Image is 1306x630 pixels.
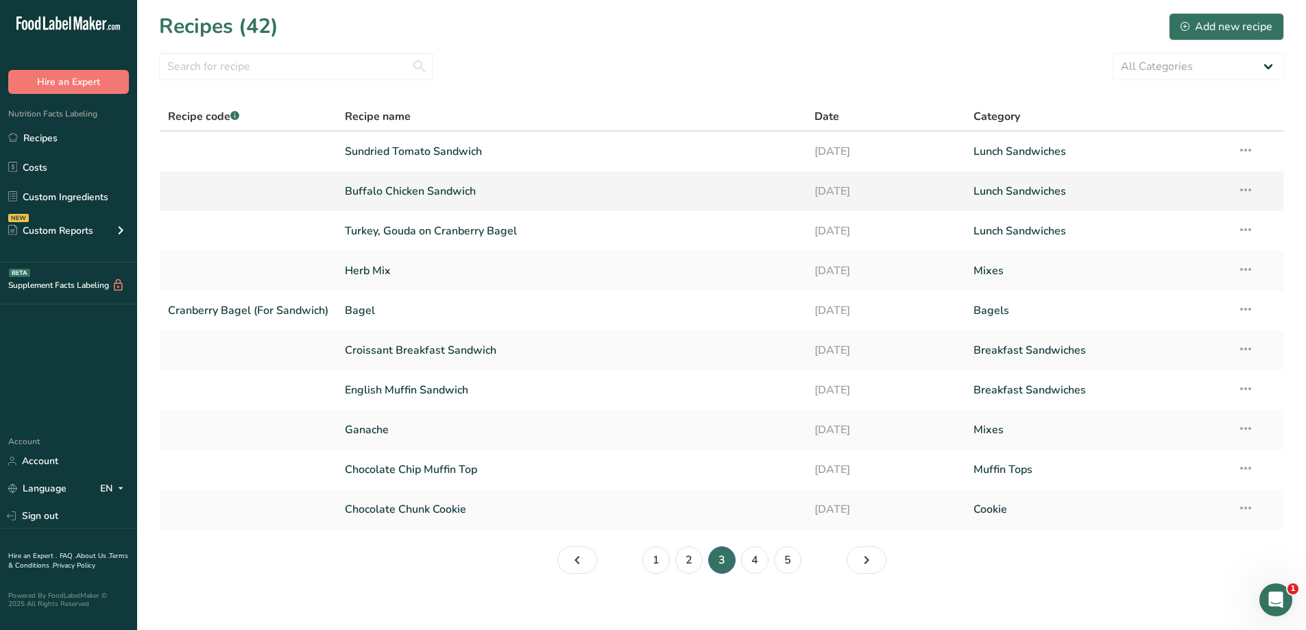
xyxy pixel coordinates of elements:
[974,455,1221,484] a: Muffin Tops
[642,546,670,574] a: Page 1.
[345,495,798,524] a: Chocolate Chunk Cookie
[814,108,839,125] span: Date
[159,53,433,80] input: Search for recipe
[814,217,957,245] a: [DATE]
[814,137,957,166] a: [DATE]
[345,296,798,325] a: Bagel
[8,592,129,608] div: Powered By FoodLabelMaker © 2025 All Rights Reserved
[675,546,703,574] a: Page 2.
[974,177,1221,206] a: Lunch Sandwiches
[974,108,1020,125] span: Category
[345,177,798,206] a: Buffalo Chicken Sandwich
[8,223,93,238] div: Custom Reports
[9,269,30,277] div: BETA
[847,546,886,574] a: Page 4.
[1181,19,1272,35] div: Add new recipe
[814,296,957,325] a: [DATE]
[974,376,1221,404] a: Breakfast Sandwiches
[76,551,109,561] a: About Us .
[814,256,957,285] a: [DATE]
[974,495,1221,524] a: Cookie
[8,70,129,94] button: Hire an Expert
[345,415,798,444] a: Ganache
[345,376,798,404] a: English Muffin Sandwich
[8,551,128,570] a: Terms & Conditions .
[1287,583,1298,594] span: 1
[814,336,957,365] a: [DATE]
[1169,13,1284,40] button: Add new recipe
[168,296,328,325] a: Cranberry Bagel (For Sandwich)
[345,455,798,484] a: Chocolate Chip Muffin Top
[974,336,1221,365] a: Breakfast Sandwiches
[159,11,278,42] h1: Recipes (42)
[345,137,798,166] a: Sundried Tomato Sandwich
[345,108,411,125] span: Recipe name
[60,551,76,561] a: FAQ .
[345,217,798,245] a: Turkey, Gouda on Cranberry Bagel
[168,109,239,124] span: Recipe code
[8,214,29,222] div: NEW
[53,561,95,570] a: Privacy Policy
[774,546,801,574] a: Page 5.
[345,256,798,285] a: Herb Mix
[8,551,57,561] a: Hire an Expert .
[814,495,957,524] a: [DATE]
[814,415,957,444] a: [DATE]
[974,137,1221,166] a: Lunch Sandwiches
[345,336,798,365] a: Croissant Breakfast Sandwich
[1259,583,1292,616] iframe: Intercom live chat
[814,177,957,206] a: [DATE]
[741,546,769,574] a: Page 4.
[974,296,1221,325] a: Bagels
[557,546,597,574] a: Page 2.
[974,256,1221,285] a: Mixes
[100,481,129,497] div: EN
[974,217,1221,245] a: Lunch Sandwiches
[8,476,66,500] a: Language
[974,415,1221,444] a: Mixes
[814,455,957,484] a: [DATE]
[814,376,957,404] a: [DATE]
